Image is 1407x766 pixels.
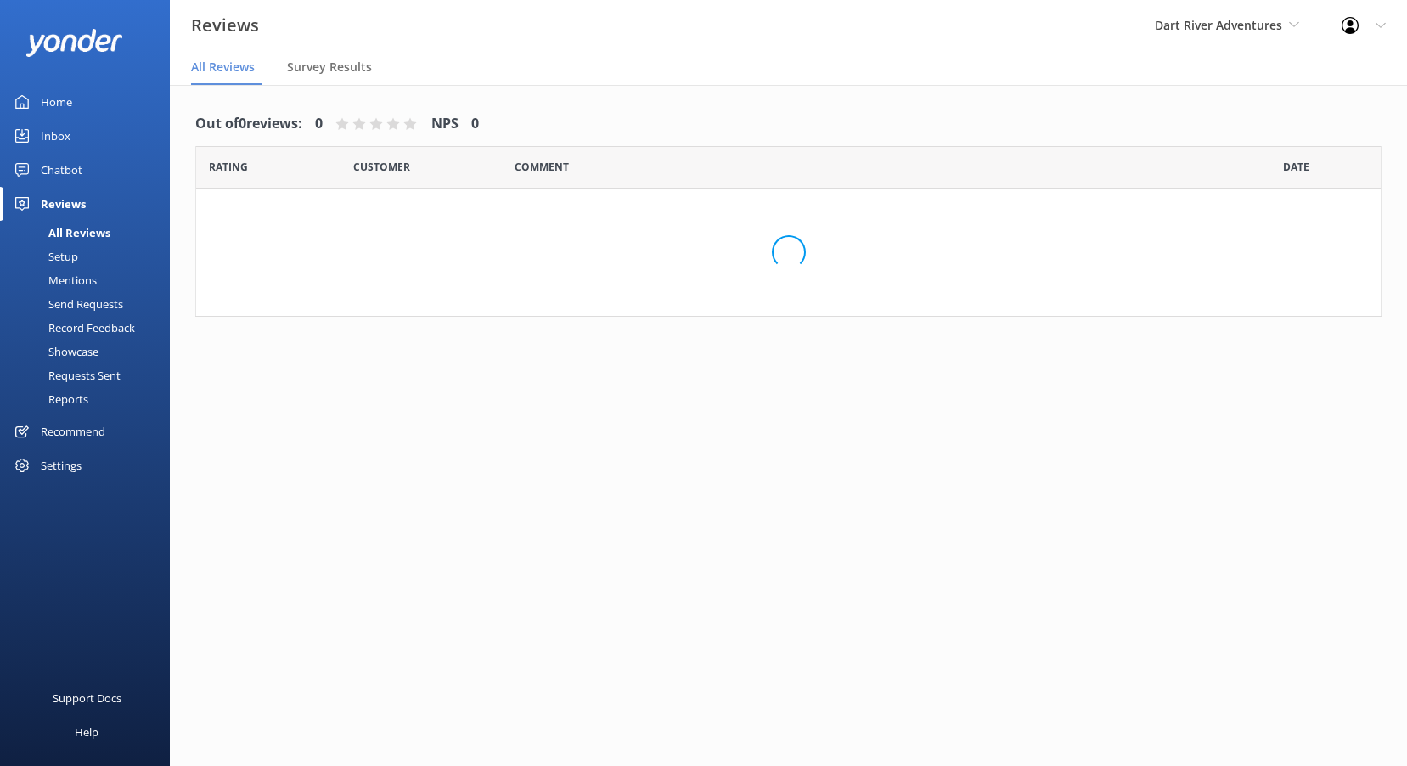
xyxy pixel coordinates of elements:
div: Help [75,715,98,749]
a: Showcase [10,340,170,363]
div: Inbox [41,119,70,153]
div: Record Feedback [10,316,135,340]
div: Setup [10,245,78,268]
a: Send Requests [10,292,170,316]
div: Home [41,85,72,119]
h4: Out of 0 reviews: [195,113,302,135]
h4: 0 [471,113,479,135]
div: Mentions [10,268,97,292]
span: Question [515,159,569,175]
a: Requests Sent [10,363,170,387]
h3: Reviews [191,12,259,39]
a: Mentions [10,268,170,292]
span: Survey Results [287,59,372,76]
h4: 0 [315,113,323,135]
a: Reports [10,387,170,411]
span: Date [1283,159,1309,175]
h4: NPS [431,113,459,135]
div: Send Requests [10,292,123,316]
a: Record Feedback [10,316,170,340]
span: Dart River Adventures [1155,17,1282,33]
span: All Reviews [191,59,255,76]
div: Showcase [10,340,98,363]
div: Support Docs [53,681,121,715]
div: Recommend [41,414,105,448]
span: Date [209,159,248,175]
span: Date [353,159,410,175]
div: Reports [10,387,88,411]
div: Reviews [41,187,86,221]
div: Settings [41,448,82,482]
a: All Reviews [10,221,170,245]
a: Setup [10,245,170,268]
div: Chatbot [41,153,82,187]
div: All Reviews [10,221,110,245]
img: yonder-white-logo.png [25,29,123,57]
div: Requests Sent [10,363,121,387]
